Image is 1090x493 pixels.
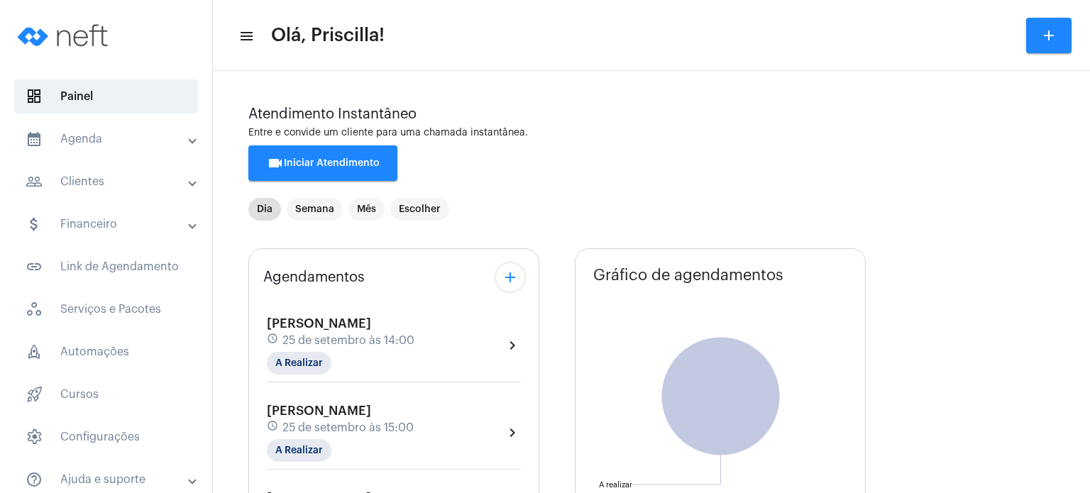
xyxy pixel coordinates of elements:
mat-icon: add [502,269,519,286]
mat-icon: sidenav icon [26,131,43,148]
mat-icon: videocam [267,155,284,172]
span: [PERSON_NAME] [267,404,371,417]
span: Painel [14,79,198,113]
mat-panel-title: Agenda [26,131,189,148]
span: 25 de setembro às 14:00 [282,334,414,347]
mat-chip: Escolher [390,198,449,221]
span: sidenav icon [26,343,43,360]
span: Iniciar Atendimento [267,158,380,168]
span: Configurações [14,420,198,454]
mat-icon: sidenav icon [26,173,43,190]
mat-icon: sidenav icon [26,471,43,488]
mat-chip: Mês [348,198,385,221]
mat-icon: sidenav icon [238,28,253,45]
mat-panel-title: Clientes [26,173,189,190]
span: Automações [14,335,198,369]
mat-icon: add [1040,27,1057,44]
mat-chip: Semana [287,198,343,221]
button: Iniciar Atendimento [248,145,397,181]
span: Link de Agendamento [14,250,198,284]
mat-icon: schedule [267,333,280,348]
span: Serviços e Pacotes [14,292,198,326]
mat-panel-title: Ajuda e suporte [26,471,189,488]
div: Atendimento Instantâneo [248,106,1055,122]
span: Gráfico de agendamentos [593,267,783,284]
text: A realizar [599,481,632,489]
mat-expansion-panel-header: sidenav iconAgenda [9,122,212,156]
span: sidenav icon [26,428,43,445]
mat-chip: Dia [248,198,281,221]
span: sidenav icon [26,301,43,318]
mat-chip: A Realizar [267,352,331,375]
span: Agendamentos [263,270,365,285]
mat-icon: sidenav icon [26,258,43,275]
span: [PERSON_NAME] [267,317,371,330]
div: Entre e convide um cliente para uma chamada instantânea. [248,128,1055,138]
mat-icon: chevron_right [504,424,521,441]
span: sidenav icon [26,88,43,105]
span: sidenav icon [26,386,43,403]
mat-chip: A Realizar [267,439,331,462]
span: Olá, Priscilla! [271,24,385,47]
mat-icon: sidenav icon [26,216,43,233]
span: Cursos [14,377,198,411]
mat-panel-title: Financeiro [26,216,189,233]
mat-expansion-panel-header: sidenav iconClientes [9,165,212,199]
mat-icon: chevron_right [504,337,521,354]
mat-expansion-panel-header: sidenav iconFinanceiro [9,207,212,241]
span: 25 de setembro às 15:00 [282,421,414,434]
mat-icon: schedule [267,420,280,436]
img: logo-neft-novo-2.png [11,7,118,64]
